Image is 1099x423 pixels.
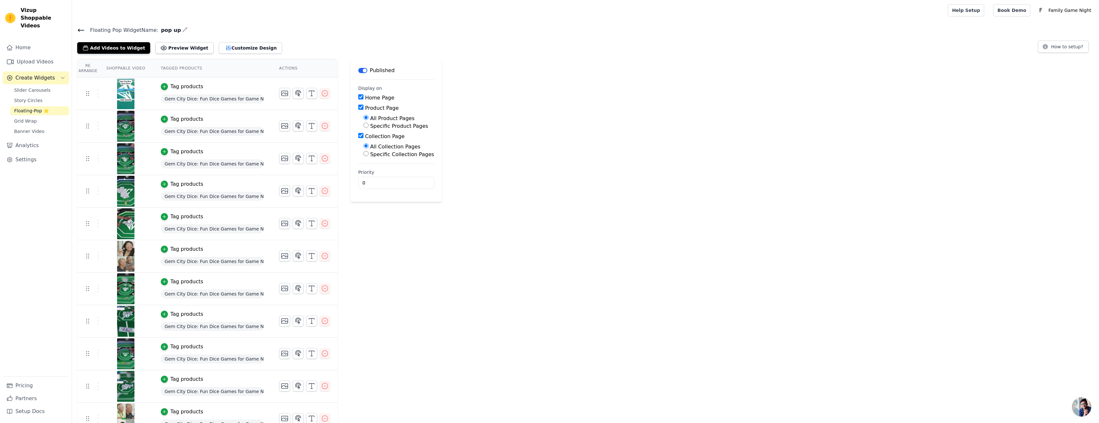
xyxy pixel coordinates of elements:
[170,148,203,155] div: Tag products
[161,192,264,201] span: Gem City Dice: Fun Dice Games for Game Night
[14,118,37,124] span: Grid Wrap
[117,241,135,272] img: vizup-images-76ef.jpg
[161,180,203,188] button: Tag products
[117,176,135,207] img: vizup-images-904a.jpg
[10,96,69,105] a: Story Circles
[170,180,203,188] div: Tag products
[10,117,69,126] a: Grid Wrap
[1038,45,1089,51] a: How to setup?
[3,41,69,54] a: Home
[117,273,135,304] img: vizup-images-6323.jpg
[14,87,50,93] span: Slider Carousels
[85,26,158,34] span: Floating Pop Widget Name:
[161,213,203,221] button: Tag products
[3,153,69,166] a: Settings
[182,26,188,34] div: Edit Name
[161,354,264,363] span: Gem City Dice: Fun Dice Games for Game Night
[170,83,203,90] div: Tag products
[3,55,69,68] a: Upload Videos
[155,42,213,54] button: Preview Widget
[161,245,203,253] button: Tag products
[279,381,290,391] button: Change Thumbnail
[365,95,394,101] label: Home Page
[77,42,150,54] button: Add Videos to Widget
[219,42,282,54] button: Customize Design
[279,283,290,294] button: Change Thumbnail
[279,120,290,131] button: Change Thumbnail
[365,105,399,111] label: Product Page
[117,306,135,337] img: vizup-images-f916.jpg
[161,310,203,318] button: Tag products
[161,375,203,383] button: Tag products
[1072,397,1091,417] div: Open chat
[161,257,264,266] span: Gem City Dice: Fun Dice Games for Game Night
[358,85,382,91] legend: Display on
[161,115,203,123] button: Tag products
[170,408,203,416] div: Tag products
[161,127,264,136] span: Gem City Dice: Fun Dice Games for Game Night
[161,83,203,90] button: Tag products
[161,408,203,416] button: Tag products
[15,74,55,82] span: Create Widgets
[161,159,264,168] span: Gem City Dice: Fun Dice Games for Game Night
[1038,41,1089,53] button: How to setup?
[161,148,203,155] button: Tag products
[161,94,264,103] span: Gem City Dice: Fun Dice Games for Game Night
[3,392,69,405] a: Partners
[1039,7,1042,14] text: F
[10,127,69,136] a: Banner Video
[161,278,203,286] button: Tag products
[14,108,49,114] span: Floating-Pop ⭐
[161,289,264,298] span: Gem City Dice: Fun Dice Games for Game Night
[14,97,42,104] span: Story Circles
[279,88,290,99] button: Change Thumbnail
[370,144,420,150] label: All Collection Pages
[117,371,135,402] img: vizup-images-31c4.jpg
[3,71,69,84] button: Create Widgets
[948,4,984,16] a: Help Setup
[77,59,98,78] th: Re Arrange
[279,348,290,359] button: Change Thumbnail
[170,310,203,318] div: Tag products
[10,86,69,95] a: Slider Carousels
[117,208,135,239] img: vizup-images-0916.jpg
[279,315,290,326] button: Change Thumbnail
[358,169,434,175] label: Priority
[3,405,69,418] a: Setup Docs
[370,67,395,74] p: Published
[1046,5,1094,16] p: Family Game Night
[170,375,203,383] div: Tag products
[1036,5,1094,16] button: F Family Game Night
[370,123,428,129] label: Specific Product Pages
[161,387,264,396] span: Gem City Dice: Fun Dice Games for Game Night
[14,128,44,135] span: Banner Video
[993,4,1030,16] a: Book Demo
[153,59,271,78] th: Tagged Products
[170,213,203,221] div: Tag products
[98,59,153,78] th: Shoppable Video
[279,250,290,261] button: Change Thumbnail
[370,151,434,157] label: Specific Collection Pages
[117,143,135,174] img: vizup-images-e2c1.jpg
[117,111,135,142] img: vizup-images-8042.jpg
[161,322,264,331] span: Gem City Dice: Fun Dice Games for Game Night
[117,78,135,109] img: vizup-images-5564.jpg
[170,278,203,286] div: Tag products
[5,13,15,23] img: Vizup
[279,153,290,164] button: Change Thumbnail
[370,115,415,121] label: All Product Pages
[21,6,67,30] span: Vizup Shoppable Videos
[3,139,69,152] a: Analytics
[271,59,338,78] th: Actions
[279,185,290,196] button: Change Thumbnail
[279,218,290,229] button: Change Thumbnail
[170,245,203,253] div: Tag products
[117,338,135,369] img: vizup-images-1955.jpg
[161,343,203,351] button: Tag products
[365,133,405,139] label: Collection Page
[10,106,69,115] a: Floating-Pop ⭐
[3,379,69,392] a: Pricing
[161,224,264,233] span: Gem City Dice: Fun Dice Games for Game Night
[158,26,181,34] span: pop up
